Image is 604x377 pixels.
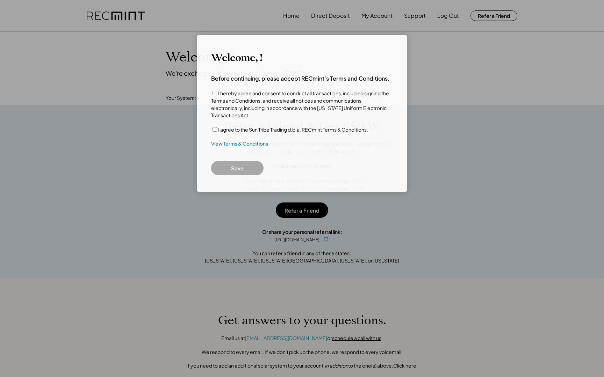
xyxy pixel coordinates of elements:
h4: Before continuing, please accept RECmint's Terms and Conditions. [211,75,390,82]
label: I hereby agree and consent to conduct all transactions, including signing the Terms and Condition... [211,90,389,118]
button: Save [211,161,264,175]
a: View Terms & Conditions [211,140,268,147]
h3: Welcome, ! [211,52,262,64]
label: I agree to the Sun Tribe Trading d.b.a. RECmint Terms & Conditions. [218,126,368,133]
